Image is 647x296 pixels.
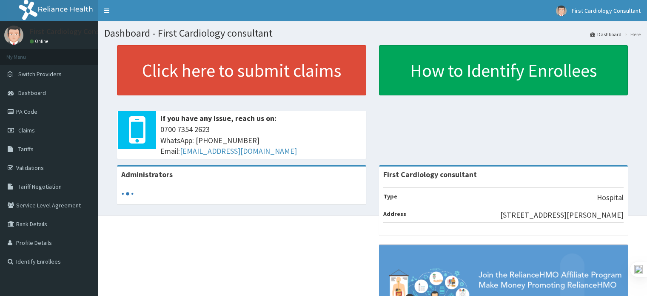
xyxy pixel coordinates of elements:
a: Online [30,38,50,44]
p: Hospital [597,192,624,203]
span: Switch Providers [18,70,62,78]
b: Address [383,210,406,218]
a: How to Identify Enrollees [379,45,628,95]
p: First Cardiology Consultant [30,28,120,35]
strong: First Cardiology consultant [383,170,477,179]
svg: audio-loading [121,187,134,200]
span: First Cardiology Consultant [572,7,641,14]
h1: Dashboard - First Cardiology consultant [104,28,641,39]
a: Click here to submit claims [117,45,366,95]
span: Tariff Negotiation [18,183,62,190]
a: Dashboard [590,31,621,38]
img: User Image [556,6,567,16]
span: Claims [18,126,35,134]
a: [EMAIL_ADDRESS][DOMAIN_NAME] [180,146,297,156]
b: Administrators [121,170,173,179]
b: If you have any issue, reach us on: [160,113,276,123]
span: 0700 7354 2623 WhatsApp: [PHONE_NUMBER] Email: [160,124,362,157]
p: [STREET_ADDRESS][PERSON_NAME] [500,210,624,221]
span: Tariffs [18,145,34,153]
span: Dashboard [18,89,46,97]
img: User Image [4,26,23,45]
li: Here [622,31,641,38]
b: Type [383,193,397,200]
